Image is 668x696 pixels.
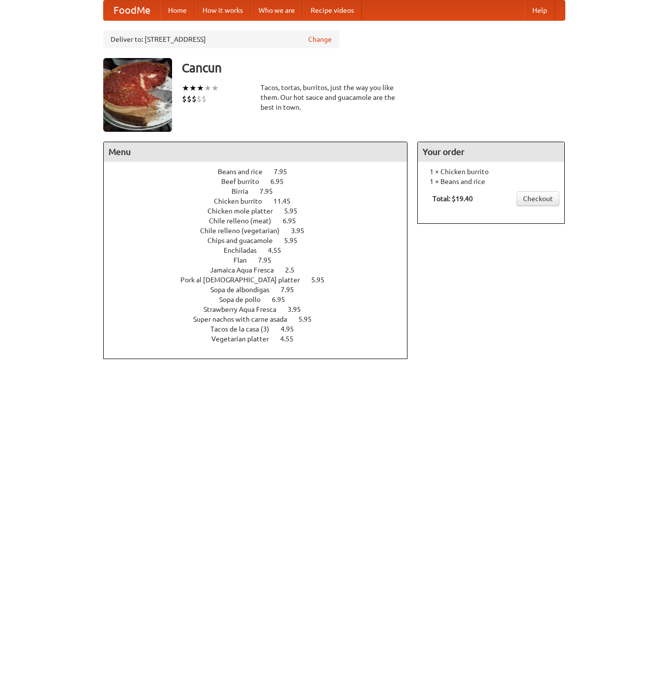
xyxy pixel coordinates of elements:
span: 11.45 [273,197,300,205]
span: 7.95 [274,168,297,176]
span: 6.95 [283,217,306,225]
li: ★ [182,83,189,93]
span: Jamaica Aqua Fresca [210,266,284,274]
span: 4.55 [280,335,303,343]
a: Chicken mole platter 5.95 [207,207,316,215]
span: Strawberry Aqua Fresca [203,305,286,313]
a: Recipe videos [303,0,362,20]
span: 4.55 [268,246,291,254]
span: Sopa de albondigas [210,286,279,294]
a: Change [308,34,332,44]
span: 5.95 [311,276,334,284]
a: Chips and guacamole 5.95 [207,237,316,244]
li: $ [192,93,197,104]
a: Checkout [517,191,559,206]
a: Sopa de albondigas 7.95 [210,286,312,294]
a: Beans and rice 7.95 [218,168,305,176]
li: ★ [211,83,219,93]
span: Beef burrito [221,178,269,185]
span: Sopa de pollo [219,296,270,303]
span: 5.95 [284,237,307,244]
img: angular.jpg [103,58,172,132]
a: Birria 7.95 [232,187,291,195]
span: Super nachos with carne asada [193,315,297,323]
h4: Your order [418,142,564,162]
h3: Cancun [182,58,565,78]
a: Beef burrito 6.95 [221,178,302,185]
li: ★ [204,83,211,93]
li: $ [187,93,192,104]
a: Who we are [251,0,303,20]
span: 5.95 [284,207,307,215]
a: How it works [195,0,251,20]
div: Deliver to: [STREET_ADDRESS] [103,30,339,48]
span: Chicken mole platter [207,207,283,215]
span: 5.95 [298,315,321,323]
a: Flan 7.95 [233,256,290,264]
span: 7.95 [281,286,304,294]
a: Tacos de la casa (3) 4.95 [210,325,312,333]
span: 6.95 [270,178,293,185]
span: Flan [233,256,257,264]
a: Vegetarian platter 4.55 [211,335,312,343]
span: 3.95 [288,305,311,313]
a: Strawberry Aqua Fresca 3.95 [203,305,319,313]
div: Tacos, tortas, burritos, just the way you like them. Our hot sauce and guacamole are the best in ... [261,83,408,112]
span: 4.95 [281,325,304,333]
li: $ [197,93,202,104]
a: FoodMe [104,0,160,20]
li: $ [202,93,206,104]
span: Beans and rice [218,168,272,176]
span: Tacos de la casa (3) [210,325,279,333]
li: ★ [197,83,204,93]
a: Home [160,0,195,20]
span: Enchiladas [224,246,266,254]
li: ★ [189,83,197,93]
span: Chicken burrito [214,197,272,205]
a: Chicken burrito 11.45 [214,197,309,205]
span: 6.95 [272,296,295,303]
span: Chile relleno (meat) [209,217,281,225]
span: 7.95 [258,256,281,264]
span: 3.95 [291,227,314,235]
span: Chips and guacamole [207,237,283,244]
li: 1 × Chicken burrito [423,167,559,177]
h4: Menu [104,142,407,162]
span: 7.95 [260,187,283,195]
span: Birria [232,187,258,195]
a: Jamaica Aqua Fresca 2.5 [210,266,313,274]
a: Chile relleno (meat) 6.95 [209,217,314,225]
a: Help [524,0,555,20]
span: Pork al [DEMOGRAPHIC_DATA] platter [180,276,310,284]
span: Vegetarian platter [211,335,279,343]
a: Super nachos with carne asada 5.95 [193,315,330,323]
b: Total: $19.40 [433,195,473,203]
li: 1 × Beans and rice [423,177,559,186]
li: $ [182,93,187,104]
a: Enchiladas 4.55 [224,246,299,254]
a: Chile relleno (vegetarian) 3.95 [200,227,322,235]
a: Sopa de pollo 6.95 [219,296,303,303]
a: Pork al [DEMOGRAPHIC_DATA] platter 5.95 [180,276,343,284]
span: 2.5 [285,266,304,274]
span: Chile relleno (vegetarian) [200,227,290,235]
